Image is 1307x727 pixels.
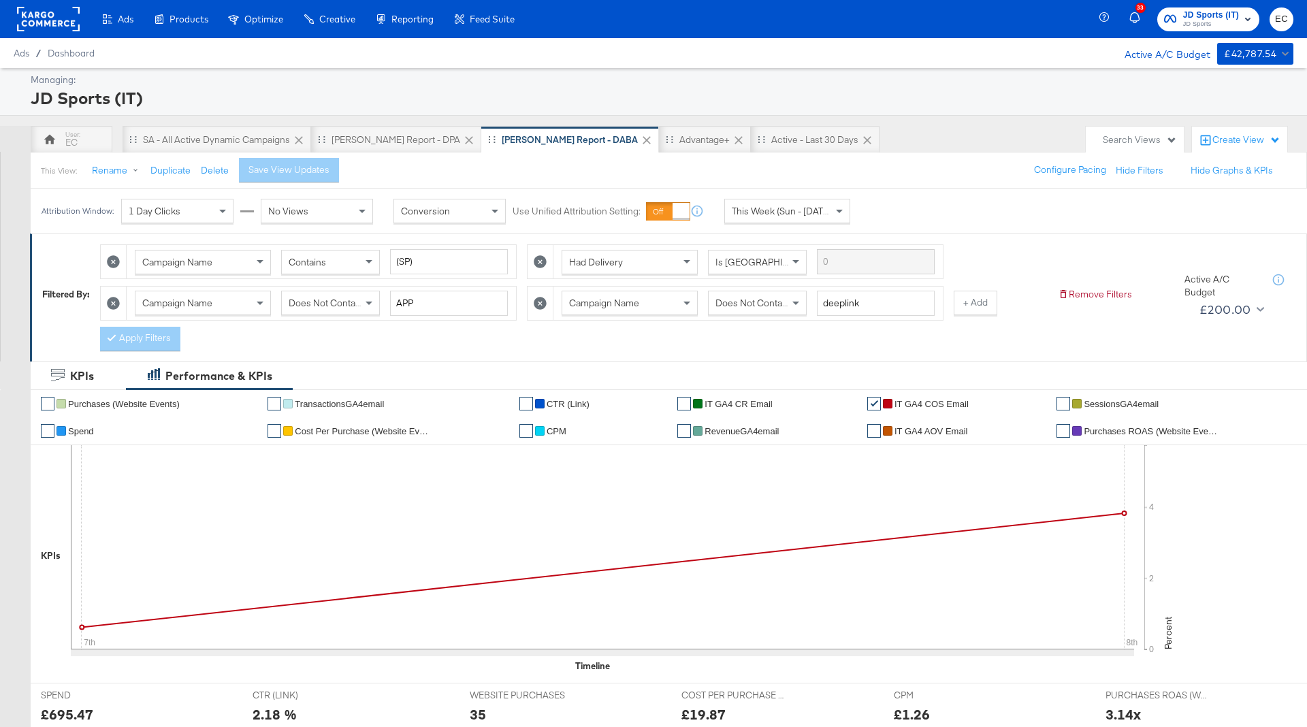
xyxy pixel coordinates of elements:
[1217,43,1293,65] button: £42,787.54
[318,135,325,143] div: Drag to reorder tab
[502,133,638,146] div: [PERSON_NAME] Report - DABA
[41,397,54,410] a: ✔
[758,135,765,143] div: Drag to reorder tab
[1275,12,1288,27] span: EC
[289,256,326,268] span: Contains
[1058,288,1132,301] button: Remove Filters
[42,288,90,301] div: Filtered By:
[771,133,858,146] div: Active - Last 30 Days
[1194,299,1267,321] button: £200.00
[1212,133,1280,147] div: Create View
[142,256,212,268] span: Campaign Name
[488,135,496,143] div: Drag to reorder tab
[666,135,673,143] div: Drag to reorder tab
[142,297,212,309] span: Campaign Name
[681,705,726,724] div: £19.87
[470,705,486,724] div: 35
[1135,3,1146,13] div: 33
[1056,397,1070,410] a: ✔
[401,205,450,217] span: Conversion
[1084,399,1159,409] span: SessionsGA4email
[68,426,94,436] span: Spend
[1024,158,1116,182] button: Configure Pacing
[1183,8,1239,22] span: JD Sports (IT)
[70,368,94,384] div: KPIs
[569,256,623,268] span: Had Delivery
[268,424,281,438] a: ✔
[41,689,143,702] span: SPEND
[894,689,996,702] span: CPM
[41,705,93,724] div: £695.47
[332,133,460,146] div: [PERSON_NAME] Report - DPA
[390,249,508,274] input: Enter a search term
[894,426,967,436] span: IT GA4 AOV Email
[547,426,566,436] span: CPM
[68,399,180,409] span: Purchases (Website Events)
[817,249,935,274] input: Enter a search term
[715,297,790,309] span: Does Not Contain
[732,205,834,217] span: This Week (Sun - [DATE])
[519,397,533,410] a: ✔
[14,48,29,59] span: Ads
[390,291,508,316] input: Enter a search term
[29,48,48,59] span: /
[470,14,515,25] span: Feed Suite
[867,424,881,438] a: ✔
[295,426,431,436] span: Cost Per Purchase (Website Events)
[31,74,1290,86] div: Managing:
[679,133,730,146] div: Advantage+
[1191,164,1273,177] button: Hide Graphs & KPIs
[1162,617,1174,649] text: Percent
[41,424,54,438] a: ✔
[118,14,133,25] span: Ads
[253,705,297,724] div: 2.18 %
[705,426,779,436] span: RevenueGA4email
[569,297,639,309] span: Campaign Name
[253,689,355,702] span: CTR (LINK)
[244,14,283,25] span: Optimize
[41,165,77,176] div: This View:
[1224,46,1276,63] div: £42,787.54
[681,689,784,702] span: COST PER PURCHASE (WEBSITE EVENTS)
[165,368,272,384] div: Performance & KPIs
[48,48,95,59] a: Dashboard
[1106,689,1208,702] span: PURCHASES ROAS (WEBSITE EVENTS)
[268,397,281,410] a: ✔
[268,205,308,217] span: No Views
[894,399,969,409] span: IT GA4 COS Email
[894,705,930,724] div: £1.26
[705,399,772,409] span: IT GA4 CR Email
[867,397,881,410] a: ✔
[170,14,208,25] span: Products
[289,297,363,309] span: Does Not Contain
[519,424,533,438] a: ✔
[41,206,114,216] div: Attribution Window:
[295,399,384,409] span: TransactionsGA4email
[1270,7,1293,31] button: EC
[677,424,691,438] a: ✔
[150,164,191,177] button: Duplicate
[575,660,610,673] div: Timeline
[954,291,997,315] button: + Add
[201,164,229,177] button: Delete
[1110,43,1210,63] div: Active A/C Budget
[470,689,572,702] span: WEBSITE PURCHASES
[1056,424,1070,438] a: ✔
[715,256,820,268] span: Is [GEOGRAPHIC_DATA]
[1184,273,1259,298] div: Active A/C Budget
[143,133,290,146] div: SA - All Active Dynamic Campaigns
[1116,164,1163,177] button: Hide Filters
[129,205,180,217] span: 1 Day Clicks
[817,291,935,316] input: Enter a search term
[319,14,355,25] span: Creative
[129,135,137,143] div: Drag to reorder tab
[1183,19,1239,30] span: JD Sports
[513,205,641,218] label: Use Unified Attribution Setting:
[31,86,1290,110] div: JD Sports (IT)
[1199,300,1251,320] div: £200.00
[391,14,434,25] span: Reporting
[1157,7,1259,31] button: JD Sports (IT)JD Sports
[1084,426,1220,436] span: Purchases ROAS (Website Events)
[547,399,590,409] span: CTR (Link)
